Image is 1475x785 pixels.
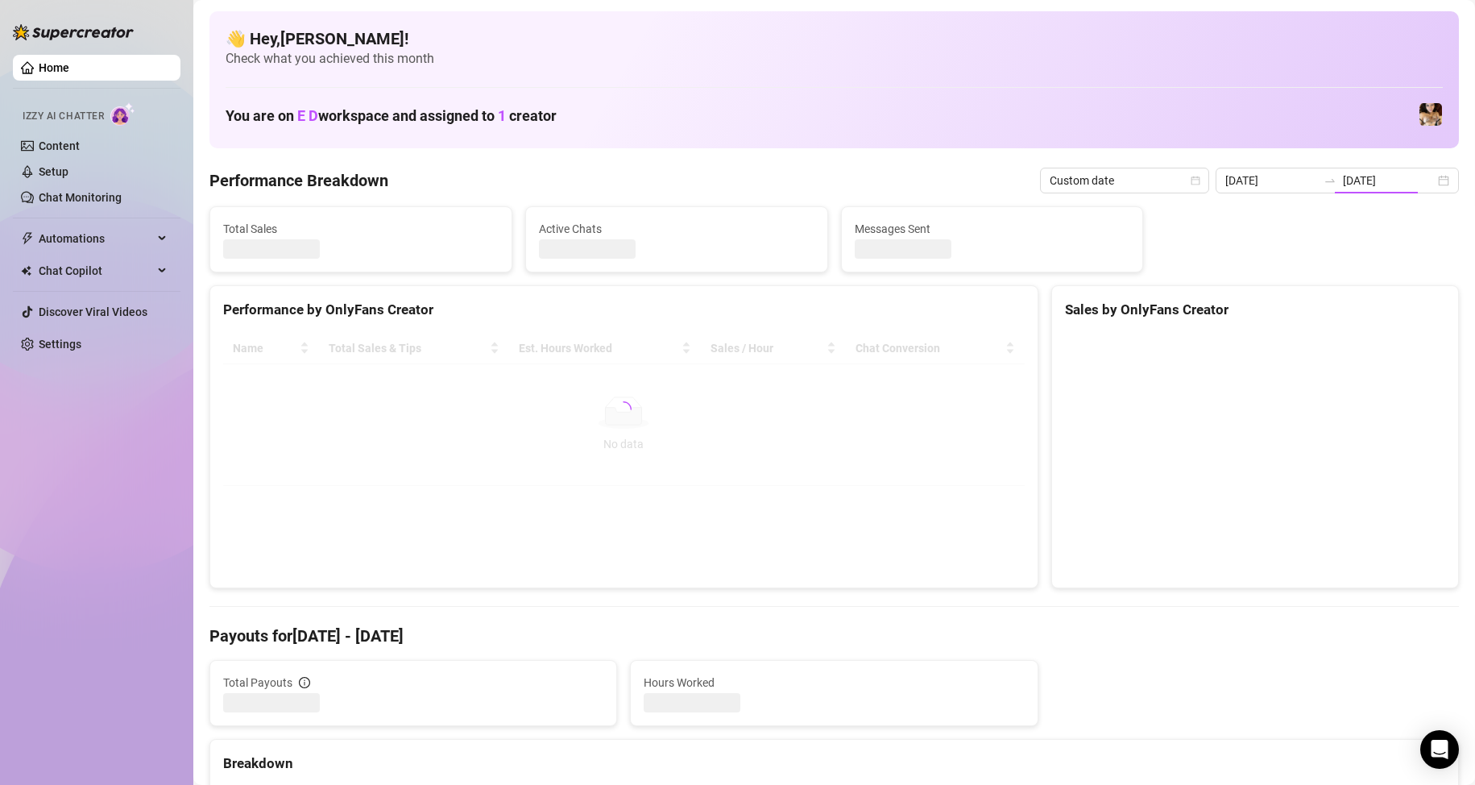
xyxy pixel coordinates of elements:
span: calendar [1191,176,1200,185]
h1: You are on workspace and assigned to creator [226,107,557,125]
a: Setup [39,165,68,178]
img: logo-BBDzfeDw.svg [13,24,134,40]
span: Izzy AI Chatter [23,109,104,124]
span: 1 [498,107,506,124]
div: Sales by OnlyFans Creator [1065,299,1445,321]
div: Breakdown [223,753,1445,775]
span: Chat Copilot [39,258,153,284]
span: Total Sales [223,220,499,238]
a: Settings [39,338,81,351]
span: Active Chats [539,220,814,238]
span: Automations [39,226,153,251]
span: Total Payouts [223,674,292,692]
input: Start date [1225,172,1317,189]
span: loading [614,400,633,419]
span: Check what you achieved this month [226,50,1443,68]
img: vixie [1419,103,1442,126]
img: Chat Copilot [21,265,31,276]
h4: Performance Breakdown [209,169,388,192]
a: Discover Viral Videos [39,305,147,318]
span: info-circle [299,677,310,688]
span: to [1324,174,1336,187]
span: Messages Sent [855,220,1130,238]
span: E D [297,107,318,124]
div: Open Intercom Messenger [1420,730,1459,769]
img: AI Chatter [110,102,135,126]
span: thunderbolt [21,232,34,245]
input: End date [1343,172,1435,189]
span: Custom date [1050,168,1199,193]
span: swap-right [1324,174,1336,187]
a: Chat Monitoring [39,191,122,204]
a: Content [39,139,80,152]
div: Performance by OnlyFans Creator [223,299,1025,321]
a: Home [39,61,69,74]
h4: Payouts for [DATE] - [DATE] [209,625,1459,647]
h4: 👋 Hey, [PERSON_NAME] ! [226,27,1443,50]
span: Hours Worked [644,674,1024,692]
